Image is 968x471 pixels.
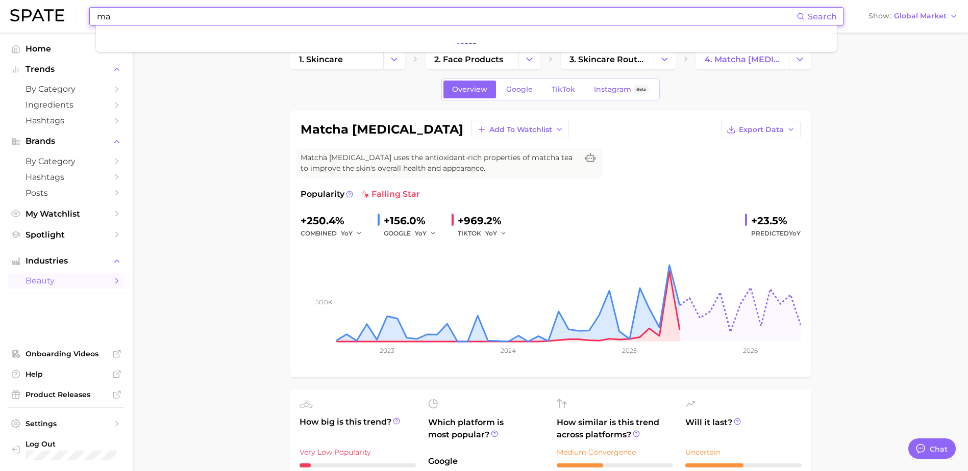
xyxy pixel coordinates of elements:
a: Settings [8,416,125,431]
span: Settings [26,419,107,428]
span: 3. skincare routines [569,55,645,64]
button: ShowGlobal Market [866,10,960,23]
div: +969.2% [458,213,514,229]
span: Beta [636,85,646,94]
span: Industries [26,256,107,266]
span: Ingredients [26,100,107,110]
span: Export Data [739,125,784,134]
span: Instagram [594,85,631,94]
span: Which platform is most popular? [428,416,544,450]
button: Change Category [654,49,676,69]
span: Popularity [301,188,344,200]
div: 4 / 10 [557,463,673,467]
span: How similar is this trend across platforms? [557,416,673,441]
button: Change Category [383,49,405,69]
span: falling star [361,188,420,200]
div: +23.5% [751,213,801,229]
span: by Category [26,156,107,166]
a: 3. skincare routines [561,49,654,69]
tspan: 2025 [622,347,637,354]
span: 2. face products [434,55,503,64]
span: YoY [485,229,497,238]
a: Help [8,367,125,382]
button: Brands [8,134,125,149]
span: My Watchlist [26,209,107,219]
a: 4. matcha [MEDICAL_DATA] [696,49,789,69]
a: TikTok [543,81,584,98]
span: Onboarding Videos [26,349,107,358]
span: Global Market [894,13,947,19]
button: Industries [8,253,125,269]
h1: matcha [MEDICAL_DATA] [301,123,463,136]
button: Change Category [789,49,811,69]
span: 1. skincare [299,55,343,64]
img: SPATE [10,9,64,21]
span: Add to Watchlist [489,125,552,134]
button: YoY [341,227,363,240]
span: Google [428,455,544,467]
a: Hashtags [8,113,125,128]
div: combined [301,227,369,240]
a: Spotlight [8,227,125,243]
div: 5 / 10 [685,463,802,467]
span: Posts [26,188,107,198]
span: YoY [415,229,427,238]
span: Trends [26,65,107,74]
button: Trends [8,62,125,77]
span: Overview [452,85,487,94]
span: Spotlight [26,230,107,240]
span: beauty [26,276,107,285]
a: Hashtags [8,169,125,185]
a: 1. skincare [290,49,383,69]
span: TikTok [552,85,575,94]
span: Search [808,12,837,21]
input: Search here for a brand, industry, or ingredient [96,8,797,25]
tspan: 2026 [743,347,758,354]
button: Change Category [518,49,540,69]
div: Very Low Popularity [300,446,416,458]
span: Brands [26,137,107,146]
span: Predicted [751,227,801,240]
a: Product Releases [8,387,125,402]
span: Help [26,370,107,379]
div: Medium Convergence [557,446,673,458]
span: YoY [341,229,353,238]
tspan: 2023 [379,347,394,354]
a: by Category [8,81,125,97]
span: YoY [789,229,801,237]
a: 2. face products [426,49,518,69]
span: Product Releases [26,390,107,399]
span: 4. matcha [MEDICAL_DATA] [705,55,780,64]
div: +156.0% [384,213,443,229]
span: Will it last? [685,416,802,441]
span: Log Out [26,439,116,449]
div: Uncertain [685,446,802,458]
span: Matcha [MEDICAL_DATA] uses the antioxidant-rich properties of matcha tea to improve the skin's ov... [301,152,578,174]
a: Overview [443,81,496,98]
span: Google [506,85,533,94]
div: +250.4% [301,213,369,229]
a: by Category [8,153,125,169]
a: Log out. Currently logged in with e-mail jek@cosmax.com. [8,436,125,463]
span: Show [868,13,891,19]
tspan: 2024 [500,347,515,354]
div: TIKTOK [458,227,514,240]
button: YoY [485,227,507,240]
span: How big is this trend? [300,416,416,441]
button: Add to Watchlist [471,121,569,138]
a: My Watchlist [8,206,125,222]
button: Export Data [721,121,801,138]
a: Google [498,81,541,98]
a: beauty [8,273,125,289]
img: falling star [361,190,369,198]
span: by Category [26,84,107,94]
span: Hashtags [26,172,107,182]
a: Posts [8,185,125,201]
button: YoY [415,227,437,240]
a: Ingredients [8,97,125,113]
span: Hashtags [26,116,107,125]
a: InstagramBeta [585,81,658,98]
a: Onboarding Videos [8,346,125,361]
a: Home [8,41,125,57]
span: Home [26,44,107,54]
